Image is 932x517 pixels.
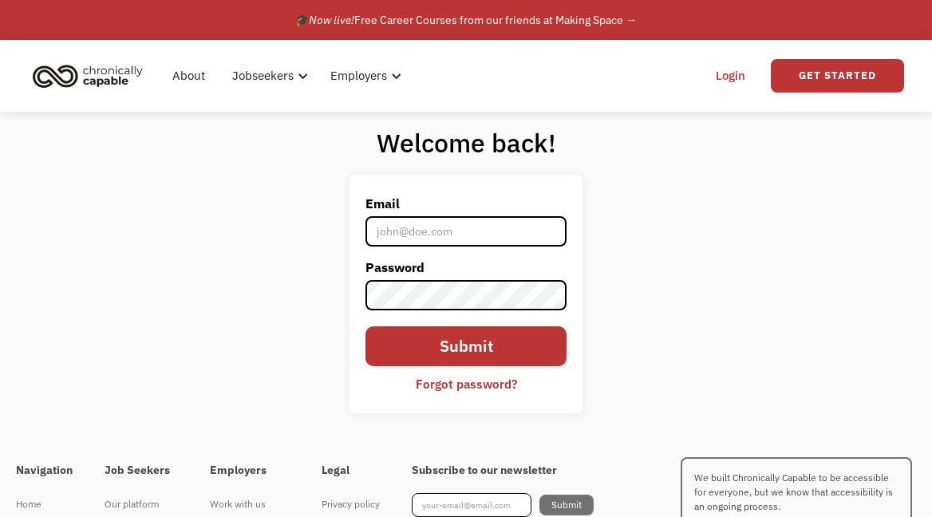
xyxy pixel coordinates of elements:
[28,58,155,93] a: home
[295,10,637,30] div: 🎓 Free Career Courses from our friends at Making Space →
[210,493,290,515] a: Work with us
[28,58,148,93] img: Chronically Capable logo
[16,493,73,515] a: Home
[416,374,517,393] div: Forgot password?
[322,493,380,515] a: Privacy policy
[16,495,73,514] div: Home
[412,464,594,478] h4: Subscribe to our newsletter
[223,50,313,101] div: Jobseekers
[412,493,594,517] form: Footer Newsletter
[539,495,594,515] input: Submit
[706,50,755,101] a: Login
[232,66,294,85] div: Jobseekers
[330,66,387,85] div: Employers
[771,59,904,93] a: Get Started
[210,464,290,478] h4: Employers
[322,495,380,514] div: Privacy policy
[365,216,567,247] input: john@doe.com
[412,493,531,517] input: your-email@email.com
[309,13,354,27] em: Now live!
[105,493,178,515] a: Our platform
[321,50,406,101] div: Employers
[105,495,178,514] div: Our platform
[163,50,215,101] a: About
[365,191,567,216] label: Email
[16,464,73,478] h4: Navigation
[349,127,582,159] h1: Welcome back!
[365,191,567,397] form: Email Form 2
[404,370,529,397] a: Forgot password?
[322,464,380,478] h4: Legal
[365,255,567,280] label: Password
[365,326,567,366] input: Submit
[210,495,290,514] div: Work with us
[105,464,178,478] h4: Job Seekers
